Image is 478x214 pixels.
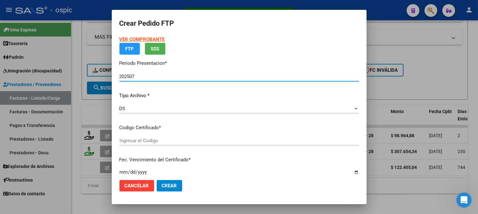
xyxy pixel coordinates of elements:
p: Fec. Vencimiento del Certificado [119,156,359,164]
button: Cancelar [119,180,154,191]
div: Cerrar [110,10,121,22]
span: SSS [151,46,159,52]
p: Hola! [GEOGRAPHIC_DATA] [13,45,115,77]
button: SSS [145,43,165,55]
span: DS [119,106,125,111]
p: Codigo Certificado [119,124,359,131]
h2: Crear Pedido FTP [119,17,359,30]
p: Necesitás ayuda? [13,77,115,88]
button: Crear [157,180,182,191]
div: Envíanos un mensaje [13,102,106,108]
p: Tipo Archivo * [119,92,359,99]
span: FTP [125,46,134,52]
span: Crear [162,183,177,189]
button: FTP [119,43,140,55]
a: VER COMPROBANTE [119,37,165,42]
p: Periodo Presentacion [119,60,359,67]
button: Mensajes [64,156,127,181]
iframe: Intercom live chat [456,192,472,208]
span: Cancelar [125,183,149,189]
div: Envíanos un mensaje [6,96,121,114]
span: Mensajes [85,171,106,176]
span: Inicio [25,171,39,176]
